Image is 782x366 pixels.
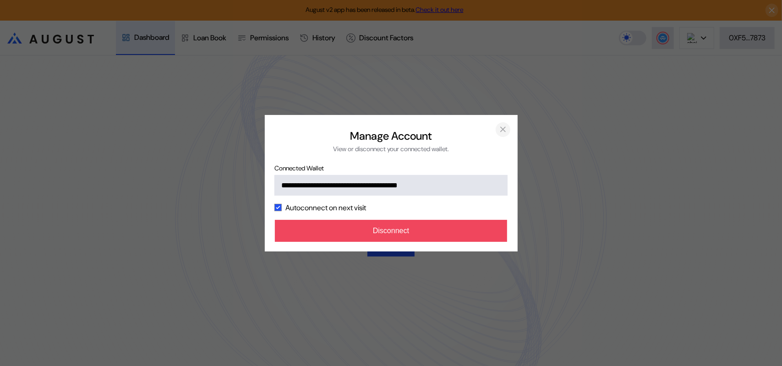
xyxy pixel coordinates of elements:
[350,129,432,143] h2: Manage Account
[275,220,508,242] button: Disconnect
[333,145,449,153] div: View or disconnect your connected wallet.
[285,203,366,213] label: Autoconnect on next visit
[274,164,507,172] span: Connected Wallet
[496,122,510,137] button: close modal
